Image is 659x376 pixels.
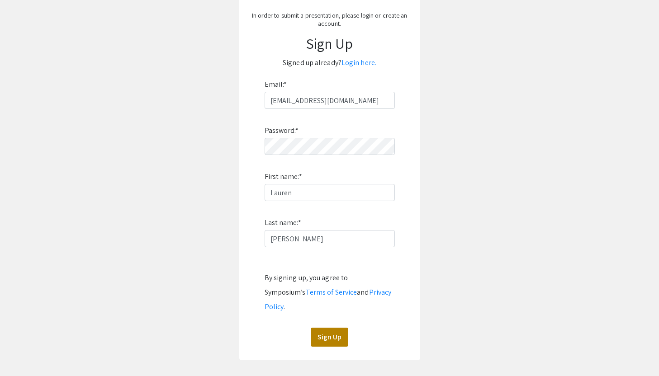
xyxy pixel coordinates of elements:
[265,169,302,184] label: First name:
[248,56,411,70] p: Signed up already?
[265,216,301,230] label: Last name:
[265,271,395,314] div: By signing up, you agree to Symposium’s and .
[341,58,376,67] a: Login here.
[306,287,357,297] a: Terms of Service
[311,328,348,347] button: Sign Up
[248,35,411,52] h1: Sign Up
[248,11,411,28] p: In order to submit a presentation, please login or create an account.
[265,123,299,138] label: Password:
[7,335,38,369] iframe: Chat
[265,77,287,92] label: Email:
